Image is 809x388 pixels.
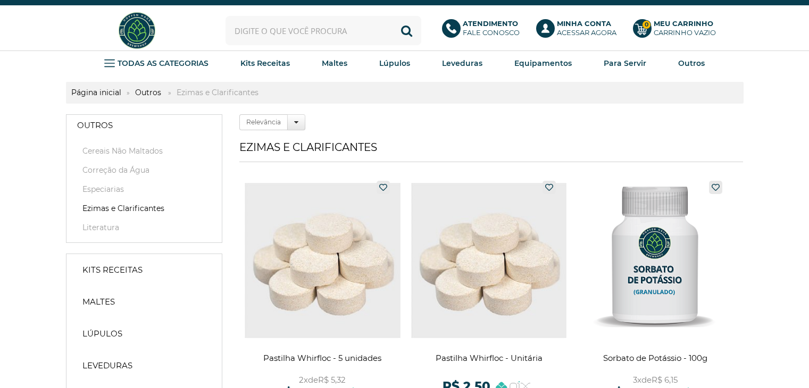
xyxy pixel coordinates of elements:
[117,11,157,50] img: Hopfen Haus BrewShop
[654,19,713,28] b: Meu Carrinho
[536,19,622,43] a: Minha ContaAcessar agora
[77,203,211,214] a: Ezimas e Clarificantes
[678,58,705,68] strong: Outros
[654,28,716,37] div: Carrinho Vazio
[463,19,518,28] b: Atendimento
[322,58,347,68] strong: Maltes
[171,88,264,97] strong: Ezimas e Clarificantes
[514,55,572,71] a: Equipamentos
[463,19,520,37] p: Fale conosco
[392,16,421,45] button: Buscar
[442,19,526,43] a: AtendimentoFale conosco
[604,55,646,71] a: Para Servir
[66,88,127,97] a: Página inicial
[77,222,211,233] a: Literatura
[514,58,572,68] strong: Equipamentos
[77,184,211,195] a: Especiarias
[226,16,421,45] input: Digite o que você procura
[72,323,216,344] a: Lúpulos
[77,120,113,131] strong: Outros
[379,58,410,68] strong: Lúpulos
[118,58,208,68] strong: TODAS AS CATEGORIAS
[442,55,482,71] a: Leveduras
[239,141,743,162] h1: Ezimas e Clarificantes
[239,114,288,130] label: Relevância
[82,360,132,371] strong: Leveduras
[130,88,166,97] a: Outros
[604,58,646,68] strong: Para Servir
[379,55,410,71] a: Lúpulos
[82,265,143,275] strong: Kits Receitas
[678,55,705,71] a: Outros
[557,19,611,28] b: Minha Conta
[240,55,290,71] a: Kits Receitas
[557,19,616,37] p: Acessar agora
[72,291,216,313] a: Maltes
[104,55,208,71] a: TODAS AS CATEGORIAS
[72,355,216,376] a: Leveduras
[82,328,122,339] strong: Lúpulos
[66,115,222,136] a: Outros
[322,55,347,71] a: Maltes
[240,58,290,68] strong: Kits Receitas
[77,165,211,175] a: Correção da Água
[82,297,115,307] strong: Maltes
[77,146,211,156] a: Cereais Não Maltados
[442,58,482,68] strong: Leveduras
[642,20,651,29] strong: 0
[72,259,216,281] a: Kits Receitas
